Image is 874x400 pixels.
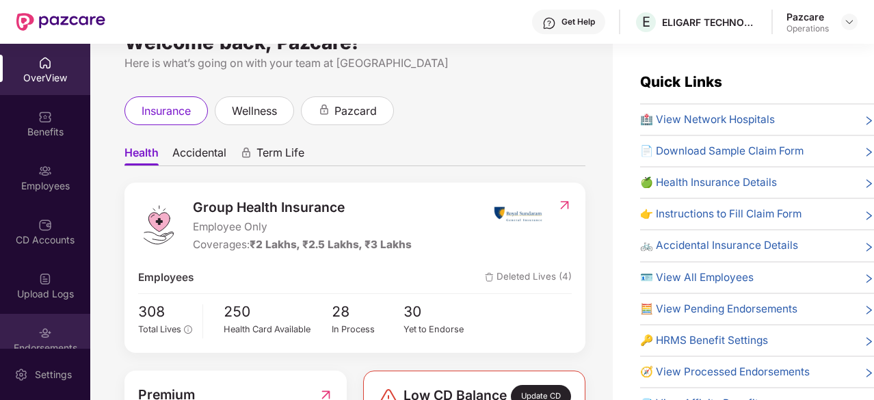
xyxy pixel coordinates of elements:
[786,23,829,34] div: Operations
[184,325,191,333] span: info-circle
[864,366,874,380] span: right
[31,368,76,382] div: Settings
[334,103,377,120] span: pazcard
[864,209,874,222] span: right
[640,332,768,349] span: 🔑 HRMS Benefit Settings
[332,323,404,336] div: In Process
[485,273,494,282] img: deleteIcon
[640,206,802,222] span: 👉 Instructions to Fill Claim Form
[124,55,585,72] div: Here is what’s going on with your team at [GEOGRAPHIC_DATA]
[640,73,722,90] span: Quick Links
[640,111,775,128] span: 🏥 View Network Hospitals
[640,364,810,380] span: 🧭 View Processed Endorsements
[864,240,874,254] span: right
[124,37,585,48] div: Welcome back, Pazcare!
[403,301,476,323] span: 30
[138,324,181,334] span: Total Lives
[256,146,304,165] span: Term Life
[561,16,595,27] div: Get Help
[864,177,874,191] span: right
[318,104,330,116] div: animation
[250,238,412,251] span: ₹2 Lakhs, ₹2.5 Lakhs, ₹3 Lakhs
[38,56,52,70] img: svg+xml;base64,PHN2ZyBpZD0iSG9tZSIgeG1sbnM9Imh0dHA6Ly93d3cudzMub3JnLzIwMDAvc3ZnIiB3aWR0aD0iMjAiIG...
[864,146,874,159] span: right
[485,269,572,286] span: Deleted Lives (4)
[38,272,52,286] img: svg+xml;base64,PHN2ZyBpZD0iVXBsb2FkX0xvZ3MiIGRhdGEtbmFtZT0iVXBsb2FkIExvZ3MiIHhtbG5zPSJodHRwOi8vd3...
[642,14,650,30] span: E
[864,304,874,317] span: right
[138,301,192,323] span: 308
[844,16,855,27] img: svg+xml;base64,PHN2ZyBpZD0iRHJvcGRvd24tMzJ4MzIiIHhtbG5zPSJodHRwOi8vd3d3LnczLm9yZy8yMDAwL3N2ZyIgd2...
[786,10,829,23] div: Pazcare
[193,237,412,253] div: Coverages:
[332,301,404,323] span: 28
[138,269,194,286] span: Employees
[240,147,252,159] div: animation
[138,204,179,245] img: logo
[38,110,52,124] img: svg+xml;base64,PHN2ZyBpZD0iQmVuZWZpdHMiIHhtbG5zPSJodHRwOi8vd3d3LnczLm9yZy8yMDAwL3N2ZyIgd2lkdGg9Ij...
[14,368,28,382] img: svg+xml;base64,PHN2ZyBpZD0iU2V0dGluZy0yMHgyMCIgeG1sbnM9Imh0dHA6Ly93d3cudzMub3JnLzIwMDAvc3ZnIiB3aW...
[193,219,412,235] span: Employee Only
[864,114,874,128] span: right
[16,13,105,31] img: New Pazcare Logo
[640,301,797,317] span: 🧮 View Pending Endorsements
[640,143,804,159] span: 📄 Download Sample Claim Form
[557,198,572,212] img: RedirectIcon
[124,146,159,165] span: Health
[492,197,544,231] img: insurerIcon
[640,174,777,191] span: 🍏 Health Insurance Details
[38,326,52,340] img: svg+xml;base64,PHN2ZyBpZD0iRW5kb3JzZW1lbnRzIiB4bWxucz0iaHR0cDovL3d3dy53My5vcmcvMjAwMC9zdmciIHdpZH...
[38,218,52,232] img: svg+xml;base64,PHN2ZyBpZD0iQ0RfQWNjb3VudHMiIGRhdGEtbmFtZT0iQ0QgQWNjb3VudHMiIHhtbG5zPSJodHRwOi8vd3...
[542,16,556,30] img: svg+xml;base64,PHN2ZyBpZD0iSGVscC0zMngzMiIgeG1sbnM9Imh0dHA6Ly93d3cudzMub3JnLzIwMDAvc3ZnIiB3aWR0aD...
[224,301,332,323] span: 250
[640,269,754,286] span: 🪪 View All Employees
[403,323,476,336] div: Yet to Endorse
[193,197,412,217] span: Group Health Insurance
[662,16,758,29] div: ELIGARF TECHNOLOGIES PRIVATE LIMITED
[142,103,191,120] span: insurance
[224,323,332,336] div: Health Card Available
[172,146,226,165] span: Accidental
[38,164,52,178] img: svg+xml;base64,PHN2ZyBpZD0iRW1wbG95ZWVzIiB4bWxucz0iaHR0cDovL3d3dy53My5vcmcvMjAwMC9zdmciIHdpZHRoPS...
[640,237,798,254] span: 🚲 Accidental Insurance Details
[232,103,277,120] span: wellness
[864,335,874,349] span: right
[864,272,874,286] span: right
